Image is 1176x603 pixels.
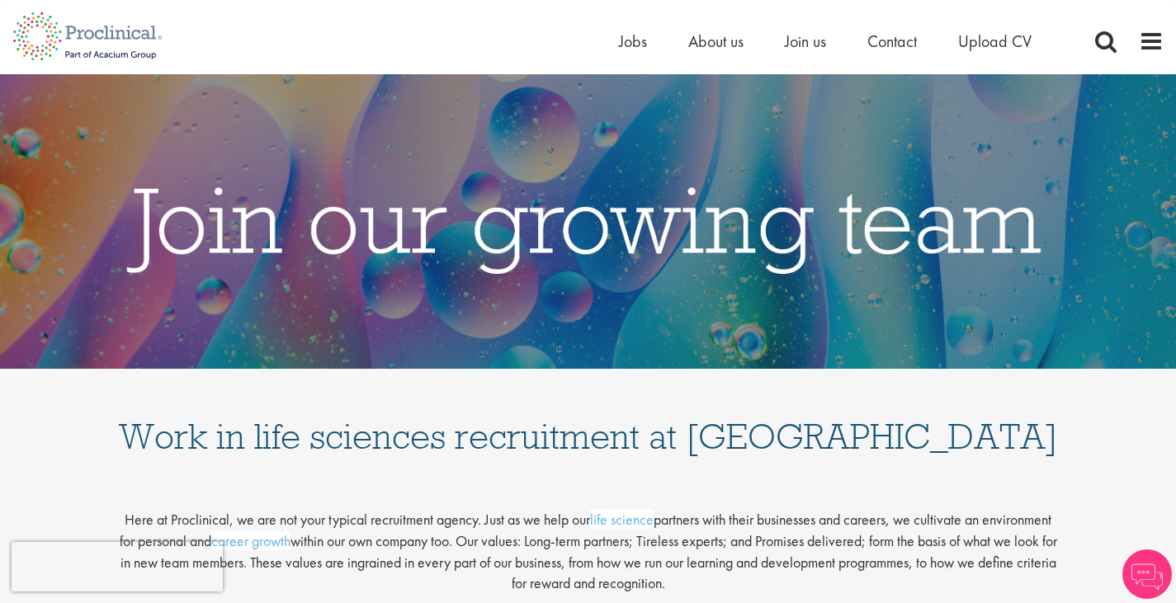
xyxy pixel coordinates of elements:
[688,31,744,52] a: About us
[211,531,290,550] a: career growth
[118,385,1059,455] h1: Work in life sciences recruitment at [GEOGRAPHIC_DATA]
[12,542,223,591] iframe: reCAPTCHA
[867,31,917,52] a: Contact
[619,31,647,52] a: Jobs
[785,31,826,52] a: Join us
[958,31,1032,52] a: Upload CV
[590,510,654,529] a: life science
[1122,549,1172,599] img: Chatbot
[118,496,1059,594] p: Here at Proclinical, we are not your typical recruitment agency. Just as we help our partners wit...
